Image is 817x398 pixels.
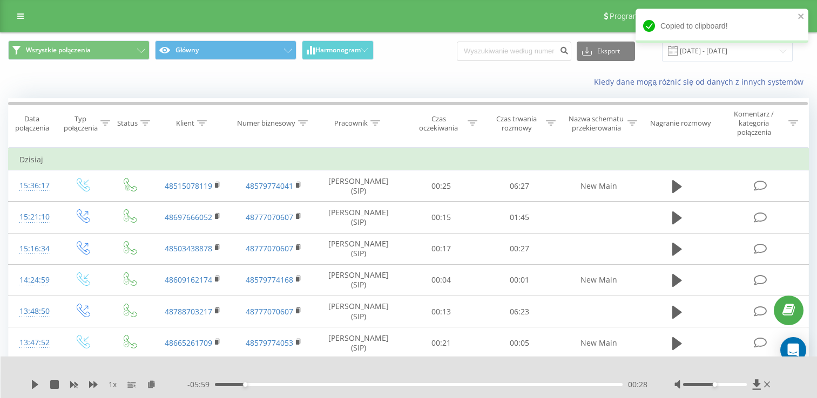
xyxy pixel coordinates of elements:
[480,264,558,296] td: 00:01
[246,212,293,222] a: 48777070607
[246,243,293,253] a: 48777070607
[480,327,558,359] td: 00:05
[315,46,361,54] span: Harmonogram
[628,379,647,390] span: 00:28
[9,114,56,133] div: Data połączenia
[109,379,117,390] span: 1 x
[165,338,212,348] a: 48665261709
[780,337,806,363] div: Open Intercom Messenger
[19,238,48,259] div: 15:16:34
[490,114,543,133] div: Czas trwania rozmowy
[636,9,808,43] div: Copied to clipboard!
[176,119,194,128] div: Klient
[402,296,481,327] td: 00:13
[480,296,558,327] td: 06:23
[480,233,558,264] td: 00:27
[577,42,635,61] button: Eksport
[713,382,717,387] div: Accessibility label
[26,46,91,54] span: Wszystkie połączenia
[165,275,212,285] a: 48609162174
[412,114,465,133] div: Czas oczekiwania
[243,382,247,387] div: Accessibility label
[594,77,809,87] a: Kiedy dane mogą różnić się od danych z innych systemów
[19,270,48,291] div: 14:24:59
[19,207,48,228] div: 15:21:10
[8,40,150,60] button: Wszystkie połączenia
[568,114,625,133] div: Nazwa schematu przekierowania
[558,170,639,202] td: New Main
[19,332,48,353] div: 13:47:52
[246,338,293,348] a: 48579774053
[237,119,295,128] div: Numer biznesowy
[315,233,402,264] td: [PERSON_NAME] (SIP)
[117,119,138,128] div: Status
[165,212,212,222] a: 48697666052
[315,296,402,327] td: [PERSON_NAME] (SIP)
[165,306,212,317] a: 48788703217
[9,149,809,170] td: Dzisiaj
[246,275,293,285] a: 48579774168
[246,306,293,317] a: 48777070607
[315,170,402,202] td: [PERSON_NAME] (SIP)
[402,170,481,202] td: 00:25
[610,12,667,20] span: Program poleceń
[315,202,402,233] td: [PERSON_NAME] (SIP)
[315,327,402,359] td: [PERSON_NAME] (SIP)
[402,202,481,233] td: 00:15
[64,114,98,133] div: Typ połączenia
[558,327,639,359] td: New Main
[315,264,402,296] td: [PERSON_NAME] (SIP)
[155,40,296,60] button: Główny
[246,181,293,191] a: 48579774041
[798,12,805,22] button: close
[302,40,374,60] button: Harmonogram
[165,181,212,191] a: 48515078119
[402,233,481,264] td: 00:17
[457,42,571,61] input: Wyszukiwanie według numeru
[402,327,481,359] td: 00:21
[19,301,48,322] div: 13:48:50
[187,379,215,390] span: - 05:59
[165,243,212,253] a: 48503438878
[19,175,48,196] div: 15:36:17
[558,264,639,296] td: New Main
[480,202,558,233] td: 01:45
[480,170,558,202] td: 06:27
[402,264,481,296] td: 00:04
[334,119,368,128] div: Pracownik
[650,119,711,128] div: Nagranie rozmowy
[723,109,786,137] div: Komentarz / kategoria połączenia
